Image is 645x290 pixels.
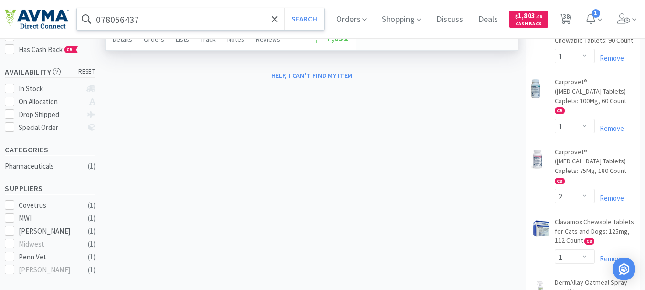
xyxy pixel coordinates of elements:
[5,183,95,194] h5: Suppliers
[535,13,542,20] span: . 48
[555,178,564,184] span: CB
[555,108,564,114] span: CB
[144,35,164,43] span: Orders
[515,11,542,20] span: 1,803
[515,13,518,20] span: $
[19,213,78,224] div: MWI
[509,6,548,32] a: $1,803.48Cash Back
[88,264,95,276] div: ( 1 )
[433,15,467,24] a: Discuss
[88,251,95,263] div: ( 1 )
[595,254,624,263] a: Remove
[5,9,69,29] img: e4e33dab9f054f5782a47901c742baa9_102.png
[556,16,575,25] a: 38
[19,200,78,211] div: Covetrus
[77,8,324,30] input: Search by item, sku, manufacturer, ingredient, size...
[5,66,95,77] h5: Availability
[555,217,635,249] a: Clavamox Chewable Tablets for Cats and Dogs: 125mg, 112 Count CB
[19,45,78,54] span: Has Cash Back
[88,200,95,211] div: ( 1 )
[284,8,324,30] button: Search
[256,35,280,43] span: Reviews
[531,79,540,98] img: 3b9b20b6d6714189bbd94692ba2d9396_693378.png
[19,251,78,263] div: Penn Vet
[201,35,216,43] span: Track
[531,219,550,238] img: f8e644c5484d47b2a7c6156030aa7043_440819.png
[592,9,600,18] span: 1
[265,67,359,84] button: Help, I can't find my item
[5,161,82,172] div: Pharmaceuticals
[475,15,502,24] a: Deals
[88,161,95,172] div: ( 1 )
[555,148,635,189] a: Carprovet® ([MEDICAL_DATA] Tablets) Caplets: 75Mg, 180 Count CB
[531,150,544,169] img: 3196649536da49eaafc04b7c84e1fa99_546267.png
[19,109,82,120] div: Drop Shipped
[78,67,96,77] span: reset
[19,96,82,107] div: On Allocation
[227,35,244,43] span: Notes
[585,238,594,244] span: CB
[65,47,74,53] span: CB
[595,124,624,133] a: Remove
[19,122,82,133] div: Special Order
[88,238,95,250] div: ( 1 )
[19,83,82,95] div: In Stock
[176,35,189,43] span: Lists
[113,35,132,43] span: Details
[613,258,635,280] div: Open Intercom Messenger
[515,21,542,28] span: Cash Back
[19,226,78,237] div: [PERSON_NAME]
[5,144,95,155] h5: Categories
[88,226,95,237] div: ( 1 )
[19,238,78,250] div: Midwest
[88,213,95,224] div: ( 1 )
[595,54,624,63] a: Remove
[555,77,635,118] a: Carprovet® ([MEDICAL_DATA] Tablets) Caplets: 100Mg, 60 Count CB
[19,264,78,276] div: [PERSON_NAME]
[595,193,624,203] a: Remove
